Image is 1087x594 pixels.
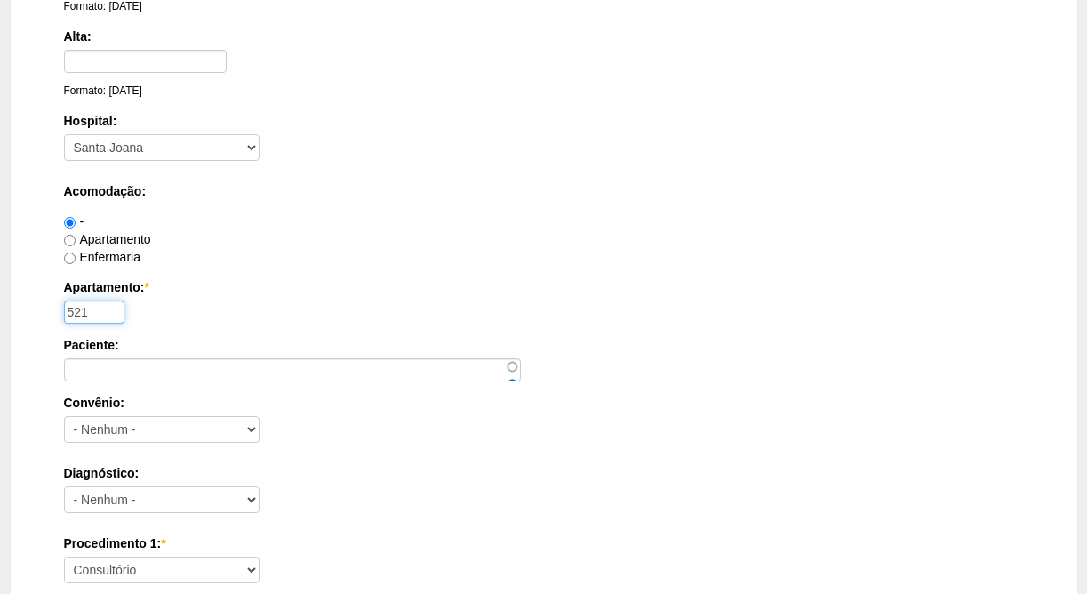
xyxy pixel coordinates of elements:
label: - [64,214,84,229]
label: Procedimento 1: [64,534,1024,552]
label: Enfermaria [64,250,140,264]
div: Formato: [DATE] [64,82,231,100]
span: Este campo é obrigatório. [161,536,165,550]
label: Acomodação: [64,182,1024,200]
span: Este campo é obrigatório. [145,280,149,294]
label: Convênio: [64,394,1024,412]
label: Diagnóstico: [64,464,1024,482]
input: Enfermaria [64,253,76,264]
label: Paciente: [64,336,1024,354]
label: Apartamento [64,232,151,246]
label: Hospital: [64,112,1024,130]
input: - [64,217,76,229]
input: Apartamento [64,235,76,246]
label: Apartamento: [64,278,1024,296]
label: Alta: [64,28,1018,45]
